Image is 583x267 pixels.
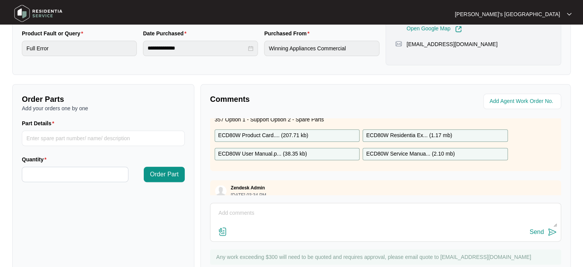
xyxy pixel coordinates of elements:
input: Part Details [22,131,185,146]
img: file-attachment-doc.svg [218,227,227,236]
input: Purchased From [264,41,379,56]
span: Order Part [150,170,179,179]
p: [PERSON_NAME]'s [GEOGRAPHIC_DATA] [455,10,560,18]
p: ECD80W Residentia Ex... ( 1.17 mb ) [366,131,452,140]
p: ECD80W Service Manua... ( 2.10 mb ) [366,150,455,158]
img: user.svg [215,185,227,197]
img: Link-External [455,26,462,33]
div: Send [530,229,544,235]
span: down [123,177,125,179]
img: map-pin [395,40,402,47]
button: Send [530,227,557,237]
input: Quantity [22,167,128,182]
label: Date Purchased [143,30,189,37]
button: Order Part [144,167,185,182]
img: residentia service logo [11,2,65,25]
span: Decrease Value [120,174,128,182]
input: Date Purchased [148,44,246,52]
p: ECD80W Product Card.... ( 207.71 kb ) [218,131,308,140]
a: Open Google Map [407,26,462,33]
p: ECD80W User Manual.p... ( 38.35 kb ) [218,150,307,158]
p: Add your orders one by one [22,104,185,112]
label: Purchased From [264,30,312,37]
p: Any work exceeding $300 will need to be quoted and requires approval, please email quote to [EMAI... [216,253,557,261]
span: Increase Value [120,167,128,174]
label: Product Fault or Query [22,30,86,37]
img: send-icon.svg [548,227,557,237]
p: [DATE] 03:34 PM [231,193,266,197]
span: up [123,169,125,172]
p: Comments [210,94,380,104]
label: Quantity [22,156,49,163]
label: Part Details [22,119,57,127]
p: Order Parts [22,94,185,104]
p: [EMAIL_ADDRESS][DOMAIN_NAME] [407,40,498,48]
input: Product Fault or Query [22,41,137,56]
img: dropdown arrow [567,12,572,16]
input: Add Agent Work Order No. [489,97,557,106]
p: Zendesk Admin [231,185,265,191]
